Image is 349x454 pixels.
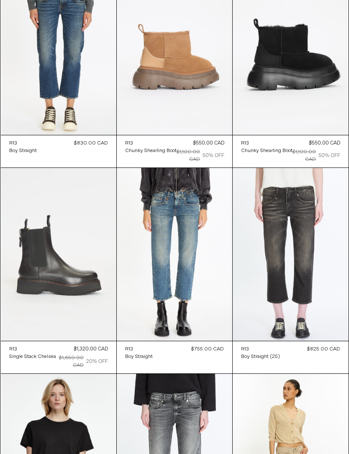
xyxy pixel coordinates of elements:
div: $830.00 CAD [74,139,108,147]
div: $1,650.00 CAD [56,354,84,369]
a: R13 [241,139,293,147]
div: Boy Straight [125,353,153,360]
div: R13 [241,140,249,147]
div: R13 [9,346,17,353]
a: Boy Straight [125,353,153,360]
a: Chunky Shearling Boot [125,147,177,155]
div: $1,100.00 CAD [293,148,316,163]
div: R13 [125,346,133,353]
div: $755.00 CAD [191,345,224,353]
div: 50% OFF [203,152,224,160]
div: $825.00 CAD [307,345,340,353]
div: 50% OFF [318,152,340,160]
img: R13 Boy Straight in kelly stretch [117,168,232,341]
div: Boy Straight (25) [241,353,280,360]
div: R13 [9,140,17,147]
div: $1,320.00 CAD [74,345,108,353]
div: $1,100.00 CAD [177,148,200,163]
a: R13 [9,345,56,353]
div: $550.00 CAD [193,139,224,147]
div: R13 [125,140,133,147]
img: R13 Single Stack Chelsea Boot [1,168,116,341]
a: R13 [125,139,177,147]
a: Boy Straight [9,147,37,155]
div: Chunky Shearling Boot [241,147,293,155]
div: Chunky Shearling Boot [125,147,177,155]
div: $550.00 CAD [309,139,340,147]
a: Single Stack Chelsea [9,353,56,360]
a: R13 [9,139,37,147]
div: Single Stack Chelsea [9,353,56,360]
a: Chunky Shearling Boot [241,147,293,155]
div: R13 [241,346,249,353]
img: R13 Boy Straight [233,168,348,341]
a: Boy Straight (25) [241,353,280,360]
a: R13 [125,345,153,353]
div: 20% OFF [86,358,108,365]
div: Boy Straight [9,147,37,155]
a: R13 [241,345,280,353]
